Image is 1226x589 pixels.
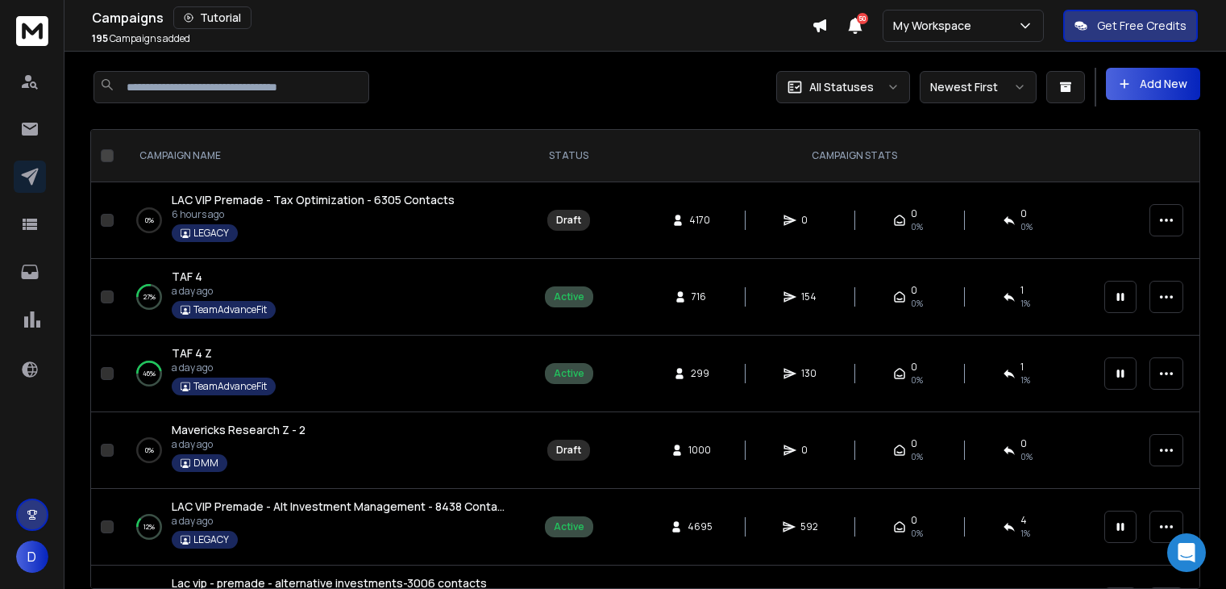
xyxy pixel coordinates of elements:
span: 195 [92,31,108,45]
span: 299 [691,367,709,380]
p: a day ago [172,285,276,298]
span: 0% [911,450,923,463]
td: 46%TAF 4 Za day agoTeamAdvanceFit [120,336,523,412]
div: Open Intercom Messenger [1167,533,1206,572]
span: 50 [857,13,868,24]
span: 0 [911,207,917,220]
span: 0 [801,444,817,457]
th: CAMPAIGN STATS [614,130,1095,182]
span: 0% [911,527,923,540]
p: a day ago [172,361,276,374]
th: CAMPAIGN NAME [120,130,523,182]
td: 12%LAC VIP Premade - Alt Investment Management - 8438 Contactsa day agoLEGACY [120,489,523,566]
span: 1 % [1020,374,1030,386]
span: 0 [1020,437,1027,450]
span: 0% [911,374,923,386]
p: 6 hours ago [172,208,455,221]
span: TAF 4 Z [172,345,212,361]
p: DMM [193,457,218,470]
a: LAC VIP Premade - Tax Optimization - 6305 Contacts [172,192,455,208]
td: 0%LAC VIP Premade - Tax Optimization - 6305 Contacts6 hours agoLEGACY [120,182,523,259]
p: 46 % [143,366,156,382]
span: 0 [1020,207,1027,220]
span: 130 [801,367,817,380]
a: Mavericks Research Z - 2 [172,422,305,438]
span: 0% [911,297,923,310]
button: Newest First [920,71,1037,103]
p: TeamAdvanceFit [193,303,267,316]
span: 154 [801,290,817,303]
span: 1 % [1020,297,1030,310]
span: 0 [911,361,917,374]
button: Tutorial [173,6,251,29]
a: TAF 4 Z [172,345,212,361]
a: LAC VIP Premade - Alt Investment Management - 8438 Contacts [172,499,507,515]
th: STATUS [523,130,614,182]
span: 0 [911,437,917,450]
a: TAF 4 [172,269,202,285]
div: Active [554,290,584,303]
div: Draft [556,214,581,227]
span: 0% [1020,220,1033,233]
span: 1 % [1020,527,1030,540]
p: Get Free Credits [1097,18,1187,34]
p: 0 % [145,212,154,228]
span: 0 [911,514,917,527]
span: 1 [1020,284,1024,297]
div: Campaigns [92,6,812,29]
p: TeamAdvanceFit [193,380,267,393]
p: LEGACY [193,227,229,240]
span: 0 [801,214,817,227]
span: 1 [1020,361,1024,374]
span: LAC VIP Premade - Alt Investment Management - 8438 Contacts [172,499,515,514]
span: 4 [1020,514,1027,527]
span: 592 [800,520,818,533]
span: 0% [1020,450,1033,463]
div: Active [554,367,584,380]
p: 12 % [143,519,155,535]
span: 0% [911,220,923,233]
button: D [16,541,48,573]
span: LAC VIP Premade - Tax Optimization - 6305 Contacts [172,192,455,207]
span: 0 [911,284,917,297]
button: Get Free Credits [1063,10,1198,42]
p: a day ago [172,438,305,451]
p: LEGACY [193,533,229,546]
p: a day ago [172,515,507,528]
span: 4695 [688,520,713,533]
td: 0%Mavericks Research Z - 2a day agoDMM [120,412,523,489]
p: 0 % [145,442,154,458]
td: 27%TAF 4a day agoTeamAdvanceFit [120,259,523,336]
span: Mavericks Research Z - 2 [172,422,305,437]
span: 716 [692,290,708,303]
p: 27 % [143,289,156,305]
p: My Workspace [893,18,978,34]
span: 1000 [688,444,711,457]
button: Add New [1106,68,1200,100]
p: Campaigns added [92,32,190,45]
span: 4170 [689,214,710,227]
div: Draft [556,444,581,457]
p: All Statuses [809,79,874,95]
span: TAF 4 [172,269,202,284]
div: Active [554,520,584,533]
